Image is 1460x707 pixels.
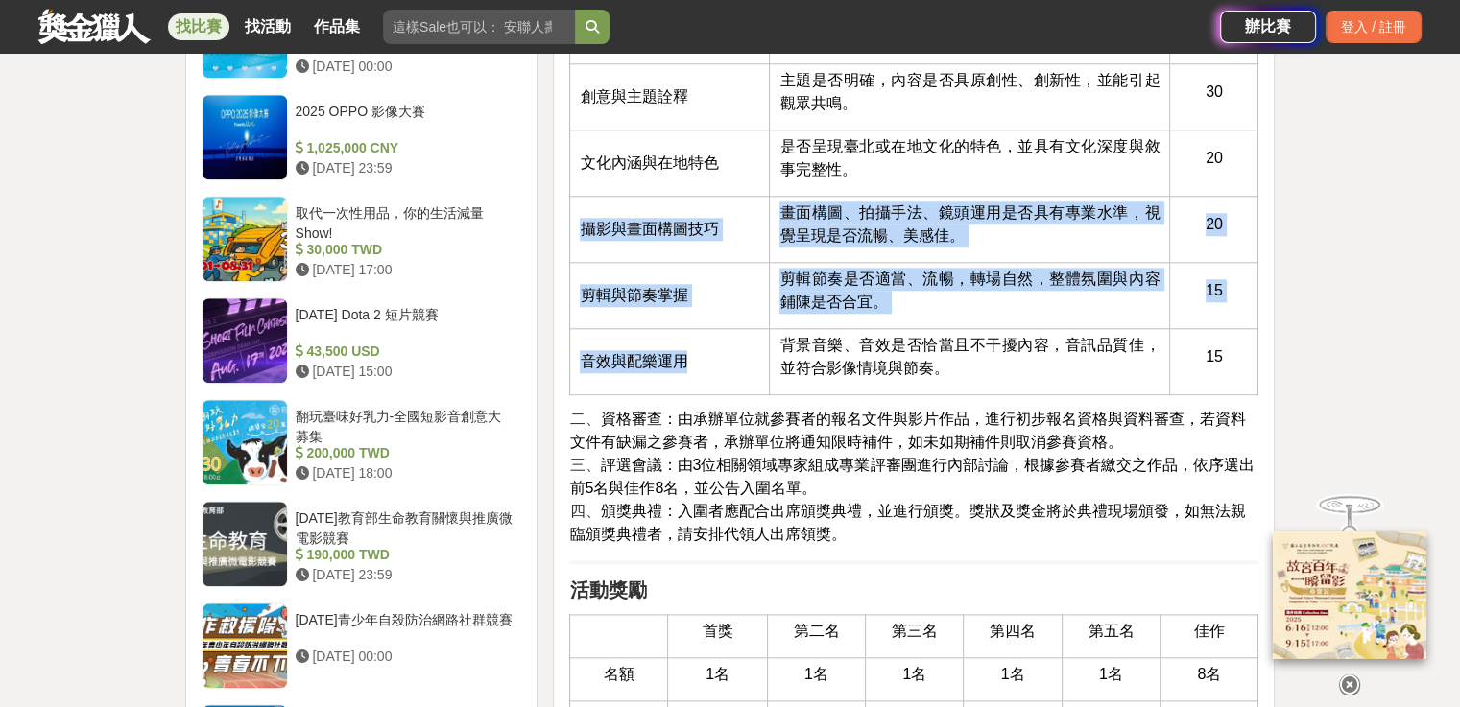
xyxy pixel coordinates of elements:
[306,13,368,40] a: 作品集
[569,457,600,473] span: 三、
[296,158,515,178] div: [DATE] 23:59
[296,565,515,585] div: [DATE] 23:59
[580,221,718,237] span: 攝影與畫面構圖技巧
[779,138,1160,177] span: 是否呈現臺北或在地文化的特色，並具有文化深度與敘事完整性。
[1206,282,1223,298] span: 15
[1194,623,1225,639] span: 佳作
[779,204,1160,244] span: 畫面構圖、拍攝手法、鏡頭運用是否具有專業水準，視覺呈現是否流暢、美感佳。
[569,411,600,427] span: 二、
[1273,531,1426,659] img: 968ab78a-c8e5-4181-8f9d-94c24feca916.png
[202,94,522,180] a: 2025 OPPO 影像大賽 1,025,000 CNY [DATE] 23:59
[202,501,522,587] a: [DATE]教育部生命教育關懷與推廣微電影競賽 190,000 TWD [DATE] 23:59
[569,579,646,601] strong: 活動獎勵
[296,260,515,280] div: [DATE] 17:00
[1326,11,1422,43] div: 登入 / 註冊
[1099,666,1123,682] span: 1名
[569,457,1254,496] span: 評選會議：由3位相關領域專家組成專業評審團進行內部討論，根據參賽者繳交之作品，依序選出前5名與佳作8名，並公告入圍名單。
[580,353,687,369] span: 音效與配樂運用
[296,138,515,158] div: 1,025,000 CNY
[296,463,515,483] div: [DATE] 18:00
[779,271,1160,310] span: 剪輯節奏是否適當、流暢，轉場自然，整體氛圍與內容鋪陳是否合宜。
[1088,623,1134,639] span: 第五名
[296,203,515,240] div: 取代一次性用品，你的生活減量 Show!
[569,411,1245,450] span: 資格審查：由承辦單位就參賽者的報名文件與影片作品，進行初步報名資格與資料審查，若資料文件有缺漏之參賽者，承辦單位將通知限時補件，如未如期補件則取消參賽資格。
[902,666,926,682] span: 1名
[296,57,515,77] div: [DATE] 00:00
[202,297,522,384] a: [DATE] Dota 2 短片競賽 43,500 USD [DATE] 15:00
[604,666,634,682] span: 名額
[706,666,730,682] span: 1名
[202,399,522,485] a: 翻玩臺味好乳力-全國短影音創意大募集 200,000 TWD [DATE] 18:00
[296,443,515,463] div: 200,000 TWD
[1206,83,1223,100] span: 30
[296,305,515,342] div: [DATE] Dota 2 短片競賽
[569,503,1245,542] span: 頒獎典禮：入圍者應配合出席頒獎典禮，並進行頒獎。獎狀及獎金將於典禮現場頒發，如無法親臨頒獎典禮者，請安排代領人出席領獎。
[202,196,522,282] a: 取代一次性用品，你的生活減量 Show! 30,000 TWD [DATE] 17:00
[1220,11,1316,43] a: 辦比賽
[237,13,299,40] a: 找活動
[1197,666,1221,682] span: 8名
[1206,150,1223,166] span: 20
[990,623,1036,639] span: 第四名
[296,362,515,382] div: [DATE] 15:00
[296,508,515,545] div: [DATE]教育部生命教育關懷與推廣微電影競賽
[168,13,229,40] a: 找比賽
[296,610,515,647] div: [DATE]青少年自殺防治網路社群競賽
[296,102,515,138] div: 2025 OPPO 影像大賽
[1206,216,1223,232] span: 20
[793,623,839,639] span: 第二名
[892,623,938,639] span: 第三名
[779,337,1160,376] span: 背景音樂、音效是否恰當且不干擾內容，音訊品質佳，並符合影像情境與節奏。
[296,545,515,565] div: 190,000 TWD
[296,342,515,362] div: 43,500 USD
[804,666,828,682] span: 1名
[580,154,718,171] span: 文化內涵與在地特色
[1001,666,1025,682] span: 1名
[703,623,733,639] span: 首獎
[569,503,600,519] span: 四、
[1206,348,1223,365] span: 15
[383,10,575,44] input: 這樣Sale也可以： 安聯人壽創意銷售法募集
[202,602,522,689] a: [DATE]青少年自殺防治網路社群競賽 [DATE] 00:00
[580,287,687,303] span: 剪輯與節奏掌握
[296,240,515,260] div: 30,000 TWD
[580,88,687,105] span: 創意與主題詮釋
[296,407,515,443] div: 翻玩臺味好乳力-全國短影音創意大募集
[779,72,1160,111] span: 主題是否明確，內容是否具原創性、創新性，並能引起觀眾共鳴。
[296,647,515,667] div: [DATE] 00:00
